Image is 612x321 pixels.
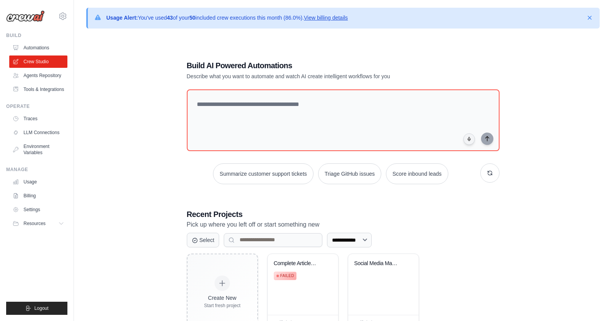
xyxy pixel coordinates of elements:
a: Environment Variables [9,140,67,159]
div: Social Media Management Automation [354,260,401,267]
div: Create New [204,294,241,302]
img: Logo [6,10,45,22]
div: Start fresh project [204,303,241,309]
strong: 43 [167,15,173,21]
a: Agents Repository [9,69,67,82]
span: Logout [34,305,49,311]
button: Triage GitHub issues [318,163,381,184]
a: Automations [9,42,67,54]
a: View billing details [304,15,348,21]
button: Resources [9,217,67,230]
h3: Recent Projects [187,209,500,220]
strong: 50 [189,15,196,21]
strong: Usage Alert: [106,15,138,21]
button: Score inbound leads [386,163,448,184]
div: Complete Article Processing Pipeline [274,260,320,267]
span: Resources [23,220,45,227]
a: Crew Studio [9,55,67,68]
h1: Build AI Powered Automations [187,60,446,71]
button: Get new suggestions [480,163,500,183]
p: You've used of your included crew executions this month (86.0%). [106,14,348,22]
a: Traces [9,113,67,125]
a: Billing [9,190,67,202]
p: Describe what you want to automate and watch AI create intelligent workflows for you [187,72,446,80]
p: Pick up where you left off or start something new [187,220,500,230]
button: Select [187,233,220,247]
div: Build [6,32,67,39]
div: Operate [6,103,67,109]
button: Logout [6,302,67,315]
span: Failed [280,273,294,279]
button: Click to speak your automation idea [463,133,475,145]
button: Summarize customer support tickets [213,163,313,184]
a: Usage [9,176,67,188]
a: Settings [9,203,67,216]
div: Manage [6,166,67,173]
a: Tools & Integrations [9,83,67,96]
a: LLM Connections [9,126,67,139]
